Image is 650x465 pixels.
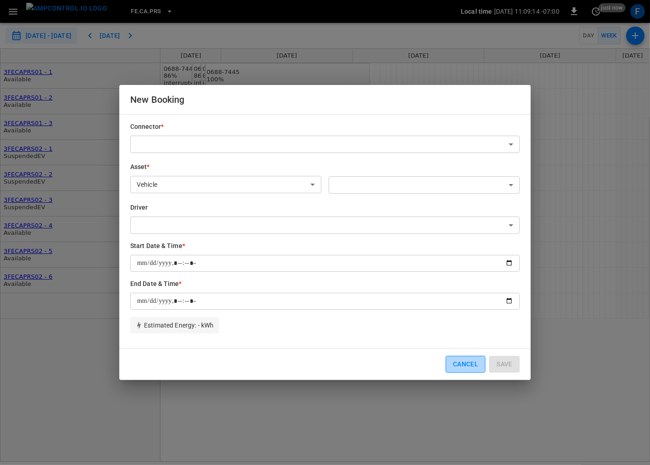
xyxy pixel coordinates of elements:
[130,176,321,193] div: Vehicle
[130,279,520,289] h6: End Date & Time
[446,356,485,373] button: Cancel
[130,203,520,213] h6: Driver
[119,85,531,114] h2: New Booking
[130,122,520,132] h6: Connector
[130,241,520,251] h6: Start Date & Time
[130,162,321,172] h6: Asset
[136,321,213,330] p: Estimated Energy : - kWh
